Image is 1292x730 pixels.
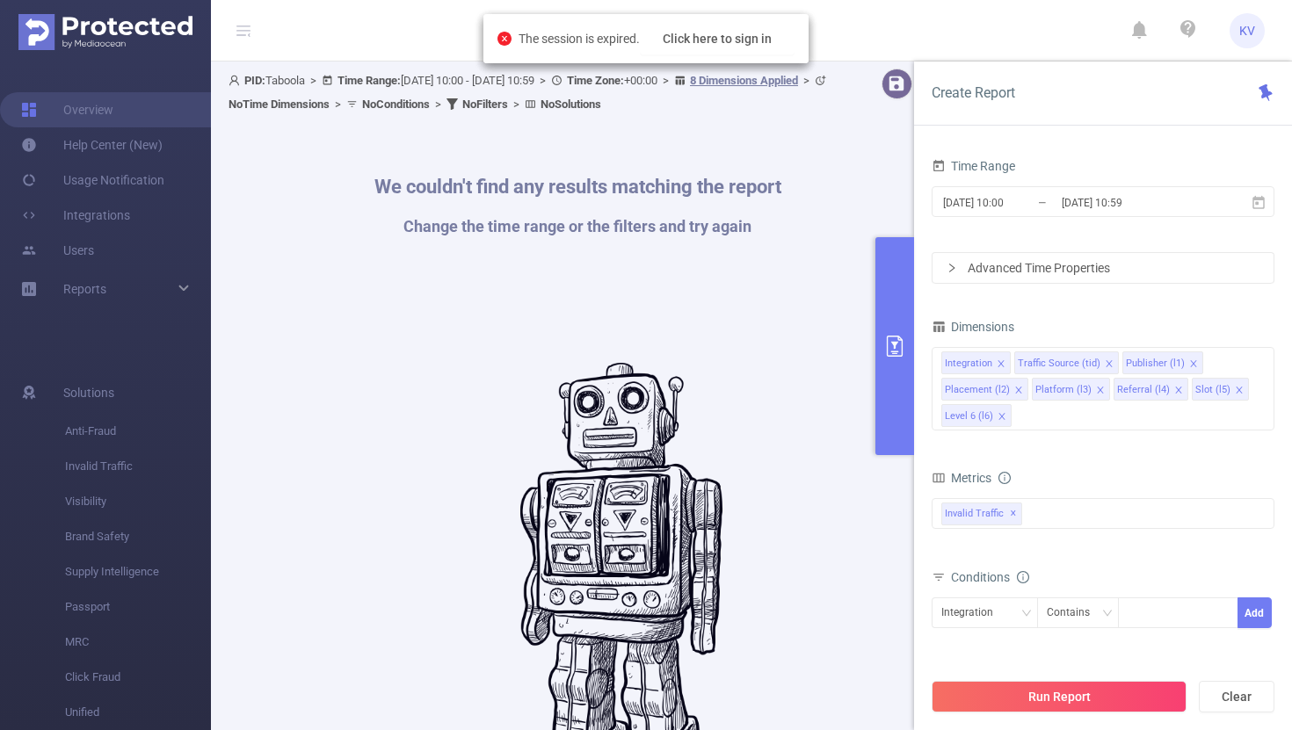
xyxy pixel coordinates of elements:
[941,378,1028,401] li: Placement (l2)
[65,519,211,554] span: Brand Safety
[541,98,601,111] b: No Solutions
[941,404,1012,427] li: Level 6 (l6)
[21,163,164,198] a: Usage Notification
[941,351,1011,374] li: Integration
[1018,352,1100,375] div: Traffic Source (tid)
[229,98,330,111] b: No Time Dimensions
[21,198,130,233] a: Integrations
[1239,13,1255,48] span: KV
[997,359,1005,370] i: icon: close
[1032,378,1110,401] li: Platform (l3)
[65,554,211,589] span: Supply Intelligence
[690,74,798,87] u: 8 Dimensions Applied
[534,74,551,87] span: >
[1192,378,1249,401] li: Slot (l5)
[941,598,1005,627] div: Integration
[21,233,94,268] a: Users
[18,14,192,50] img: Protected Media
[1014,351,1119,374] li: Traffic Source (tid)
[374,177,781,197] h1: We couldn't find any results matching the report
[374,219,781,235] h1: Change the time range or the filters and try again
[65,695,211,730] span: Unified
[65,449,211,484] span: Invalid Traffic
[1021,608,1032,620] i: icon: down
[640,23,795,54] button: Click here to sign in
[998,472,1011,484] i: icon: info-circle
[1174,386,1183,396] i: icon: close
[1010,503,1017,524] span: ✕
[462,98,508,111] b: No Filters
[63,282,106,296] span: Reports
[1189,359,1198,370] i: icon: close
[65,484,211,519] span: Visibility
[1047,598,1102,627] div: Contains
[941,191,1084,214] input: Start date
[932,159,1015,173] span: Time Range
[338,74,401,87] b: Time Range:
[330,98,346,111] span: >
[508,98,525,111] span: >
[497,32,512,46] i: icon: close-circle
[1102,608,1113,620] i: icon: down
[998,412,1006,423] i: icon: close
[1096,386,1105,396] i: icon: close
[1238,597,1272,628] button: Add
[1105,359,1114,370] i: icon: close
[951,570,1029,584] span: Conditions
[1117,379,1170,401] div: Referral (l4)
[362,98,430,111] b: No Conditions
[657,74,674,87] span: >
[65,414,211,449] span: Anti-Fraud
[1114,378,1188,401] li: Referral (l4)
[65,589,211,625] span: Passport
[932,84,1015,101] span: Create Report
[1014,386,1023,396] i: icon: close
[229,75,244,86] i: icon: user
[65,660,211,695] span: Click Fraud
[932,681,1187,712] button: Run Report
[1122,351,1203,374] li: Publisher (l1)
[21,92,113,127] a: Overview
[567,74,624,87] b: Time Zone:
[63,375,114,410] span: Solutions
[305,74,322,87] span: >
[244,74,265,87] b: PID:
[1035,379,1092,401] div: Platform (l3)
[21,127,163,163] a: Help Center (New)
[1017,571,1029,583] i: icon: info-circle
[63,271,106,307] a: Reports
[945,352,992,375] div: Integration
[947,263,957,273] i: icon: right
[1235,386,1244,396] i: icon: close
[932,320,1014,334] span: Dimensions
[1126,352,1185,375] div: Publisher (l1)
[430,98,446,111] span: >
[229,74,831,111] span: Taboola [DATE] 10:00 - [DATE] 10:59 +00:00
[1060,191,1202,214] input: End date
[65,625,211,660] span: MRC
[798,74,815,87] span: >
[1199,681,1274,712] button: Clear
[1195,379,1230,401] div: Slot (l5)
[519,32,795,46] span: The session is expired.
[933,253,1274,283] div: icon: rightAdvanced Time Properties
[941,502,1022,525] span: Invalid Traffic
[932,471,991,485] span: Metrics
[945,405,993,428] div: Level 6 (l6)
[945,379,1010,401] div: Placement (l2)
